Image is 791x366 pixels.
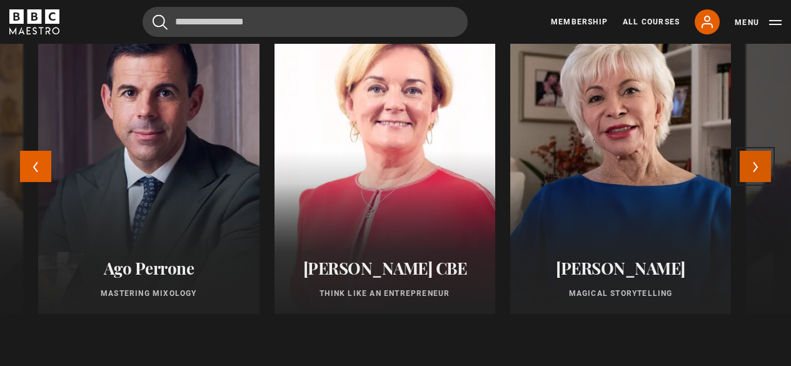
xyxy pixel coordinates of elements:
h2: [PERSON_NAME] CBE [290,258,480,278]
svg: BBC Maestro [9,9,59,34]
p: Mastering Mixology [53,288,244,299]
p: Think Like an Entrepreneur [290,288,480,299]
a: Ago Perrone Mastering Mixology [38,14,259,314]
h2: Ago Perrone [53,258,244,278]
button: Toggle navigation [735,16,782,29]
a: [PERSON_NAME] CBE Think Like an Entrepreneur [275,14,495,314]
input: Search [143,7,468,37]
button: Submit the search query [153,14,168,30]
a: Membership [551,16,608,28]
a: [PERSON_NAME] Magical Storytelling [510,14,731,314]
p: Magical Storytelling [525,288,716,299]
a: All Courses [623,16,680,28]
h2: [PERSON_NAME] [525,258,716,278]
